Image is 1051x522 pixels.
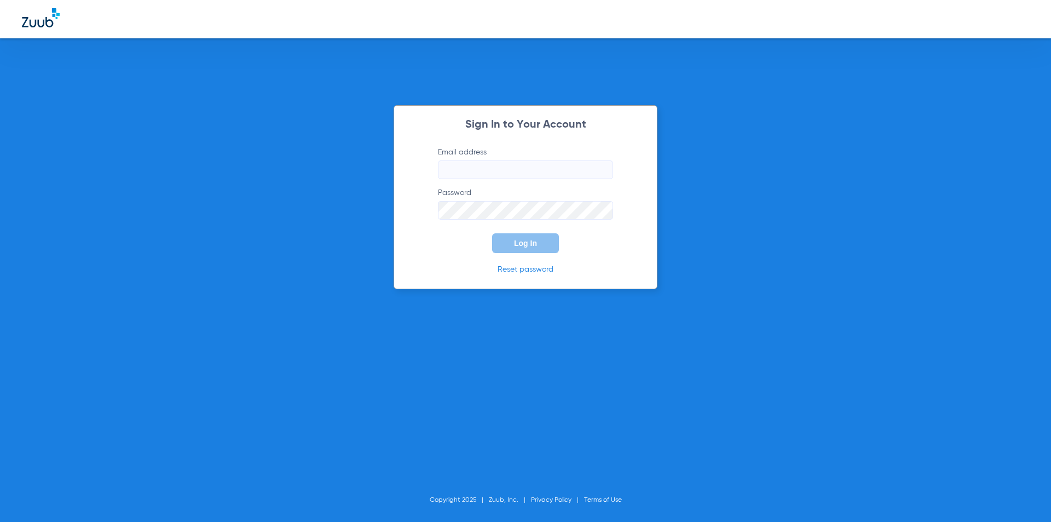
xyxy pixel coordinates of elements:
[492,233,559,253] button: Log In
[438,147,613,179] label: Email address
[438,160,613,179] input: Email address
[531,497,571,503] a: Privacy Policy
[22,8,60,27] img: Zuub Logo
[438,201,613,220] input: Password
[430,495,489,506] li: Copyright 2025
[421,119,630,130] h2: Sign In to Your Account
[489,495,531,506] li: Zuub, Inc.
[584,497,622,503] a: Terms of Use
[514,239,537,248] span: Log In
[438,187,613,220] label: Password
[498,266,553,273] a: Reset password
